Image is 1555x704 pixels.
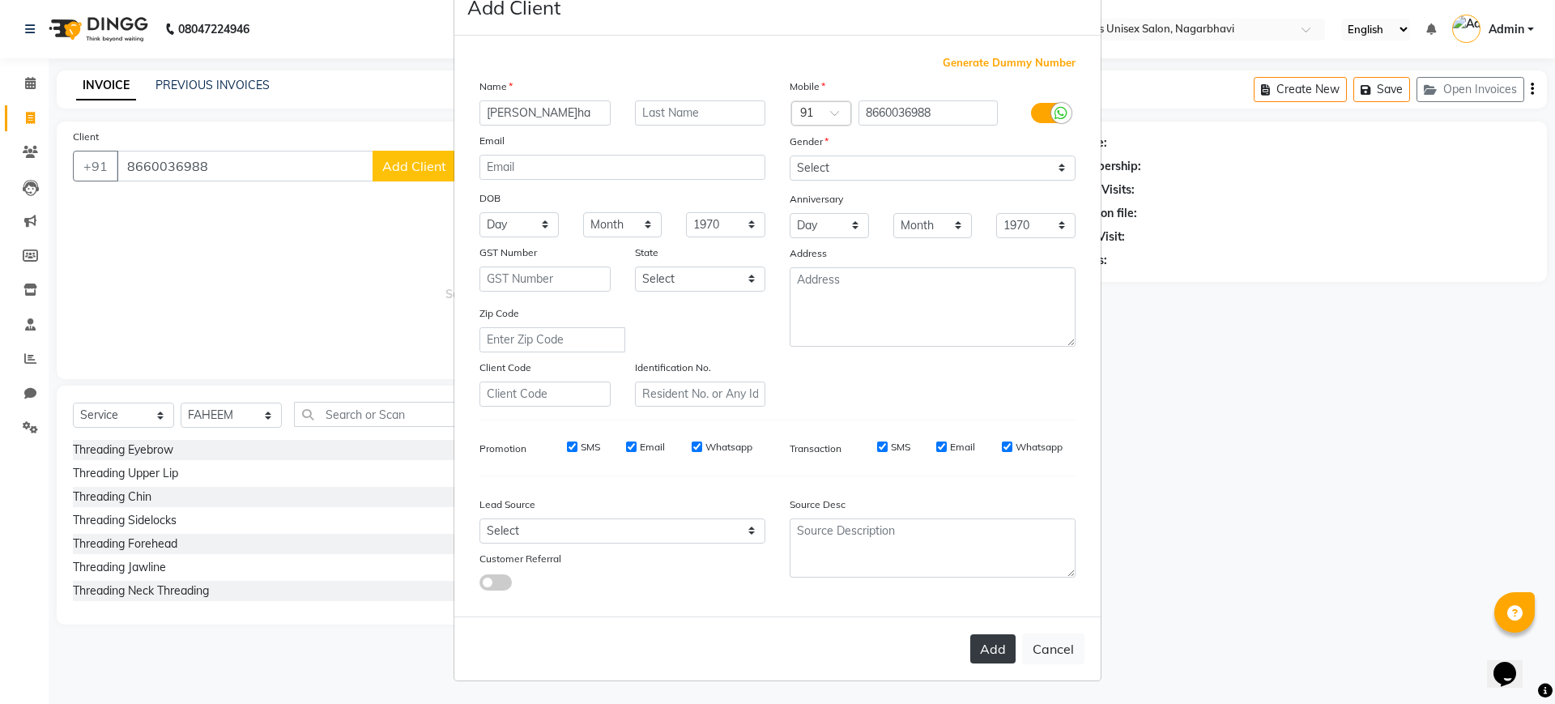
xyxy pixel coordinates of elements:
label: SMS [581,440,600,454]
label: Whatsapp [705,440,752,454]
input: Email [479,155,765,180]
label: Mobile [790,79,825,94]
label: Whatsapp [1016,440,1063,454]
label: Client Code [479,361,531,375]
input: Enter Zip Code [479,327,625,352]
input: Client Code [479,382,611,407]
label: State [635,245,658,260]
label: Name [479,79,513,94]
label: Anniversary [790,192,843,207]
label: DOB [479,191,501,206]
label: Transaction [790,442,841,456]
label: Email [479,134,505,148]
input: Mobile [858,100,999,126]
label: Email [640,440,665,454]
label: SMS [891,440,910,454]
label: Gender [790,134,829,149]
label: Address [790,246,827,261]
label: Identification No. [635,361,711,375]
input: Last Name [635,100,766,126]
button: Add [970,634,1016,663]
button: Cancel [1022,634,1084,664]
span: Generate Dummy Number [943,55,1076,71]
input: First Name [479,100,611,126]
label: Email [950,440,975,454]
iframe: chat widget [1487,639,1539,688]
label: Promotion [479,442,526,456]
label: Lead Source [479,497,535,512]
label: Zip Code [479,306,519,321]
label: Source Desc [790,497,846,512]
label: Customer Referral [479,552,561,566]
input: Resident No. or Any Id [635,382,766,407]
input: GST Number [479,267,611,292]
label: GST Number [479,245,537,260]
